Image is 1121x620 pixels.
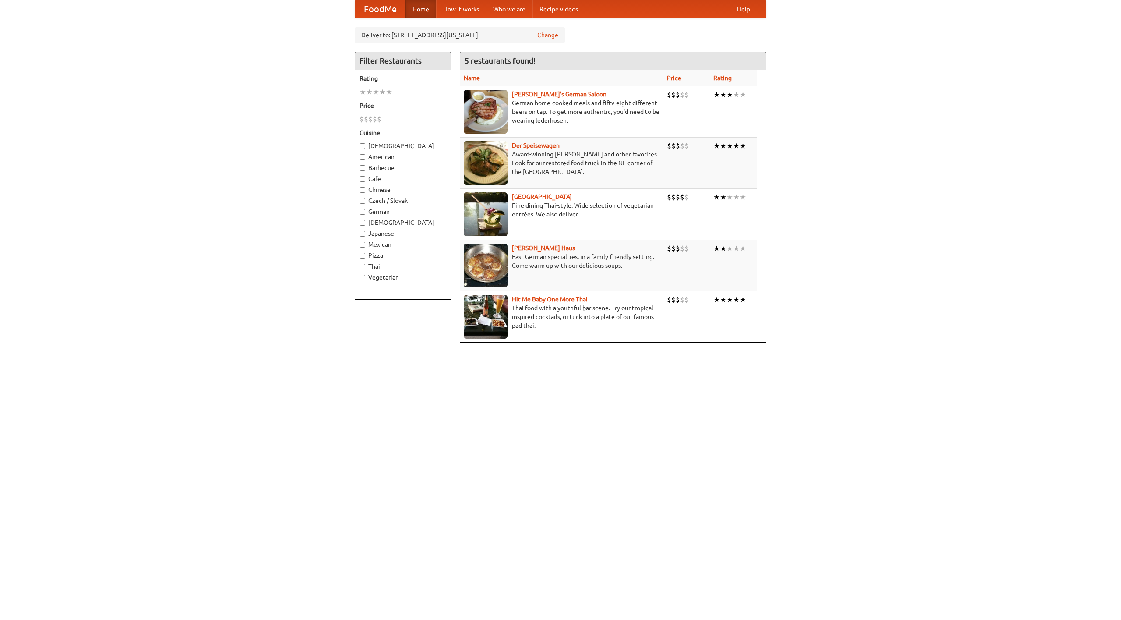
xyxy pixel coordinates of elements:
input: Cafe [360,176,365,182]
a: Name [464,74,480,81]
li: ★ [720,141,726,151]
li: $ [676,244,680,253]
p: Fine dining Thai-style. Wide selection of vegetarian entrées. We also deliver. [464,201,660,219]
a: Rating [713,74,732,81]
input: [DEMOGRAPHIC_DATA] [360,143,365,149]
label: [DEMOGRAPHIC_DATA] [360,142,446,150]
label: Chinese [360,185,446,194]
li: $ [373,114,377,124]
li: ★ [726,295,733,305]
input: Mexican [360,242,365,248]
li: ★ [733,192,740,202]
p: German home-cooked meals and fifty-eight different beers on tap. To get more authentic, you'd nee... [464,99,660,125]
li: $ [680,90,684,99]
label: Cafe [360,174,446,183]
li: $ [684,295,689,305]
li: ★ [733,244,740,253]
a: [GEOGRAPHIC_DATA] [512,193,572,200]
li: $ [667,244,671,253]
h5: Price [360,101,446,110]
li: $ [684,141,689,151]
li: ★ [733,141,740,151]
input: Barbecue [360,165,365,171]
li: ★ [379,87,386,97]
li: $ [377,114,381,124]
a: Who we are [486,0,532,18]
a: Der Speisewagen [512,142,560,149]
img: kohlhaus.jpg [464,244,508,287]
li: ★ [733,295,740,305]
p: East German specialties, in a family-friendly setting. Come warm up with our delicious soups. [464,252,660,270]
li: ★ [726,244,733,253]
li: $ [676,90,680,99]
p: Thai food with a youthful bar scene. Try our tropical inspired cocktails, or tuck into a plate of... [464,304,660,330]
li: $ [680,141,684,151]
a: Home [405,0,436,18]
h5: Cuisine [360,128,446,137]
a: FoodMe [355,0,405,18]
li: ★ [720,90,726,99]
a: How it works [436,0,486,18]
li: ★ [713,295,720,305]
li: $ [680,295,684,305]
li: $ [671,244,676,253]
li: ★ [740,244,746,253]
li: $ [671,90,676,99]
li: $ [671,141,676,151]
input: American [360,154,365,160]
label: Pizza [360,251,446,260]
li: ★ [713,192,720,202]
input: Japanese [360,231,365,237]
li: ★ [726,90,733,99]
input: Thai [360,264,365,269]
li: $ [667,90,671,99]
input: German [360,209,365,215]
div: Deliver to: [STREET_ADDRESS][US_STATE] [355,27,565,43]
img: esthers.jpg [464,90,508,134]
img: speisewagen.jpg [464,141,508,185]
input: Vegetarian [360,275,365,280]
h5: Rating [360,74,446,83]
li: ★ [713,244,720,253]
li: ★ [713,141,720,151]
li: ★ [720,192,726,202]
li: $ [671,295,676,305]
a: Price [667,74,681,81]
input: Chinese [360,187,365,193]
label: Thai [360,262,446,271]
li: ★ [720,295,726,305]
a: [PERSON_NAME] Haus [512,244,575,252]
li: ★ [740,295,746,305]
label: American [360,152,446,161]
li: $ [368,114,373,124]
li: ★ [740,141,746,151]
a: [PERSON_NAME]'s German Saloon [512,91,606,98]
b: Hit Me Baby One More Thai [512,296,588,303]
h4: Filter Restaurants [355,52,451,70]
li: $ [684,192,689,202]
li: $ [676,141,680,151]
li: ★ [740,192,746,202]
label: Vegetarian [360,273,446,282]
li: $ [680,192,684,202]
li: ★ [720,244,726,253]
img: satay.jpg [464,192,508,236]
li: ★ [733,90,740,99]
a: Recipe videos [532,0,585,18]
label: Czech / Slovak [360,196,446,205]
input: [DEMOGRAPHIC_DATA] [360,220,365,226]
li: ★ [713,90,720,99]
li: ★ [726,141,733,151]
li: ★ [360,87,366,97]
ng-pluralize: 5 restaurants found! [465,57,536,65]
label: Japanese [360,229,446,238]
label: [DEMOGRAPHIC_DATA] [360,218,446,227]
input: Czech / Slovak [360,198,365,204]
p: Award-winning [PERSON_NAME] and other favorites. Look for our restored food truck in the NE corne... [464,150,660,176]
li: ★ [366,87,373,97]
li: $ [671,192,676,202]
li: $ [680,244,684,253]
